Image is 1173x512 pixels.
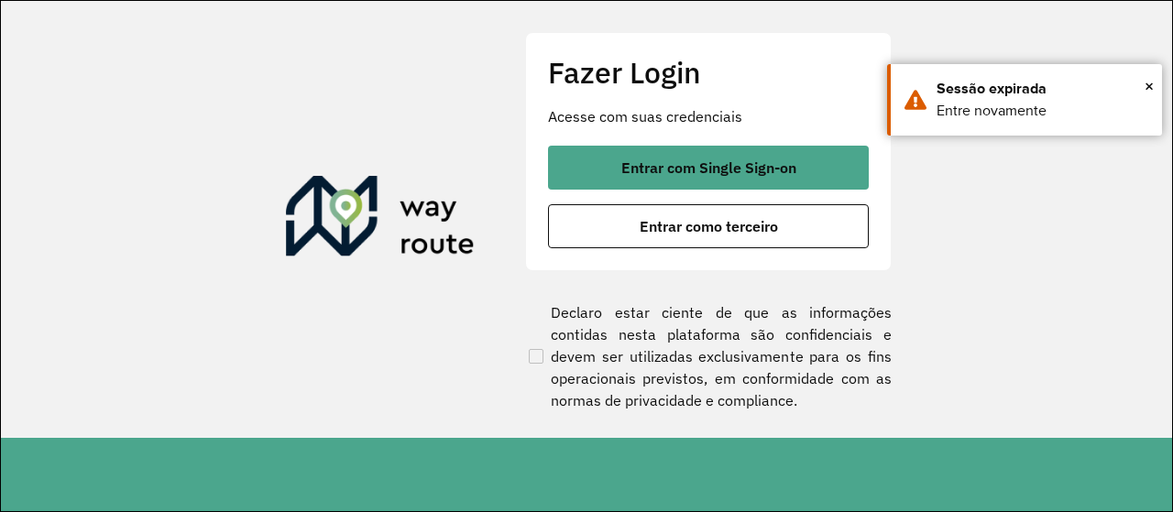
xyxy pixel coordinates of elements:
img: Roteirizador AmbevTech [286,176,475,264]
button: button [548,204,869,248]
span: Entrar como terceiro [640,219,778,234]
span: Entrar com Single Sign-on [621,160,796,175]
button: button [548,146,869,190]
h2: Fazer Login [548,55,869,90]
button: Close [1145,72,1154,100]
div: Sessão expirada [937,78,1148,100]
div: Entre novamente [937,100,1148,122]
label: Declaro estar ciente de que as informações contidas nesta plataforma são confidenciais e devem se... [525,301,892,411]
span: × [1145,72,1154,100]
p: Acesse com suas credenciais [548,105,869,127]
